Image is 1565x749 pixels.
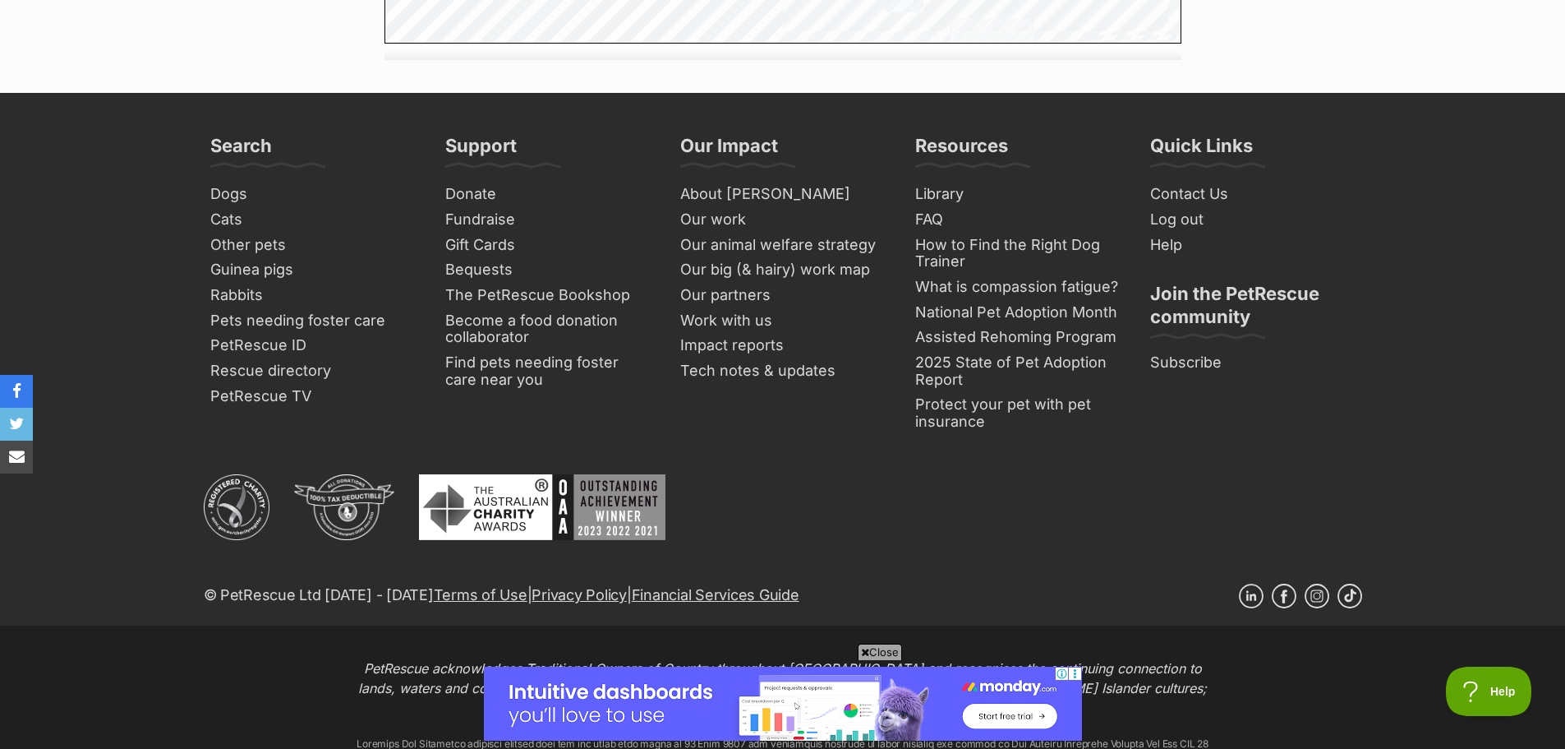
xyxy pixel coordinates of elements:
a: Our work [674,207,892,233]
img: DGR [294,474,394,540]
a: Find pets needing foster care near you [439,350,657,392]
a: About [PERSON_NAME] [674,182,892,207]
a: Bequests [439,257,657,283]
a: 2025 State of Pet Adoption Report [909,350,1127,392]
a: Library [909,182,1127,207]
a: Guinea pigs [204,257,422,283]
a: Our animal welfare strategy [674,233,892,258]
a: FAQ [909,207,1127,233]
img: Australian Charity Awards - Outstanding Achievement Winner 2023 - 2022 - 2021 [419,474,665,540]
a: Financial Services Guide [632,586,799,603]
h3: Quick Links [1150,134,1253,167]
a: The PetRescue Bookshop [439,283,657,308]
a: Protect your pet with pet insurance [909,392,1127,434]
p: © PetRescue Ltd [DATE] - [DATE] | | [204,584,799,606]
a: Log out [1144,207,1362,233]
h3: Join the PetRescue community [1150,282,1356,338]
h3: Search [210,134,272,167]
a: What is compassion fatigue? [909,275,1127,300]
a: How to Find the Right Dog Trainer [909,233,1127,275]
h3: Our Impact [680,134,778,167]
iframe: Help Scout Beacon - Open [1446,667,1532,716]
a: Rescue directory [204,358,422,384]
a: Linkedin [1239,584,1264,608]
a: Work with us [674,308,892,334]
a: TikTok [1337,584,1362,608]
p: PetRescue acknowledges Traditional Owners of Country throughout [GEOGRAPHIC_DATA] and recognises ... [352,659,1214,718]
a: Terms of Use [434,586,527,603]
a: Help [1144,233,1362,258]
a: Our big (& hairy) work map [674,257,892,283]
img: ACNC [204,474,269,540]
a: Assisted Rehoming Program [909,325,1127,350]
a: Cats [204,207,422,233]
a: PetRescue TV [204,384,422,409]
h3: Resources [915,134,1008,167]
a: Our partners [674,283,892,308]
iframe: Advertisement [484,667,1082,741]
a: Instagram [1305,584,1329,608]
a: Pets needing foster care [204,308,422,334]
a: Fundraise [439,207,657,233]
a: Tech notes & updates [674,358,892,384]
span: Close [858,644,902,660]
a: Donate [439,182,657,207]
a: Facebook [1272,584,1296,608]
a: Other pets [204,233,422,258]
a: National Pet Adoption Month [909,300,1127,326]
a: Dogs [204,182,422,207]
a: Become a food donation collaborator [439,308,657,350]
a: Rabbits [204,283,422,308]
a: Gift Cards [439,233,657,258]
a: Contact Us [1144,182,1362,207]
h3: Support [445,134,517,167]
a: Impact reports [674,333,892,358]
a: Privacy Policy [532,586,626,603]
a: PetRescue ID [204,333,422,358]
a: Subscribe [1144,350,1362,376]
